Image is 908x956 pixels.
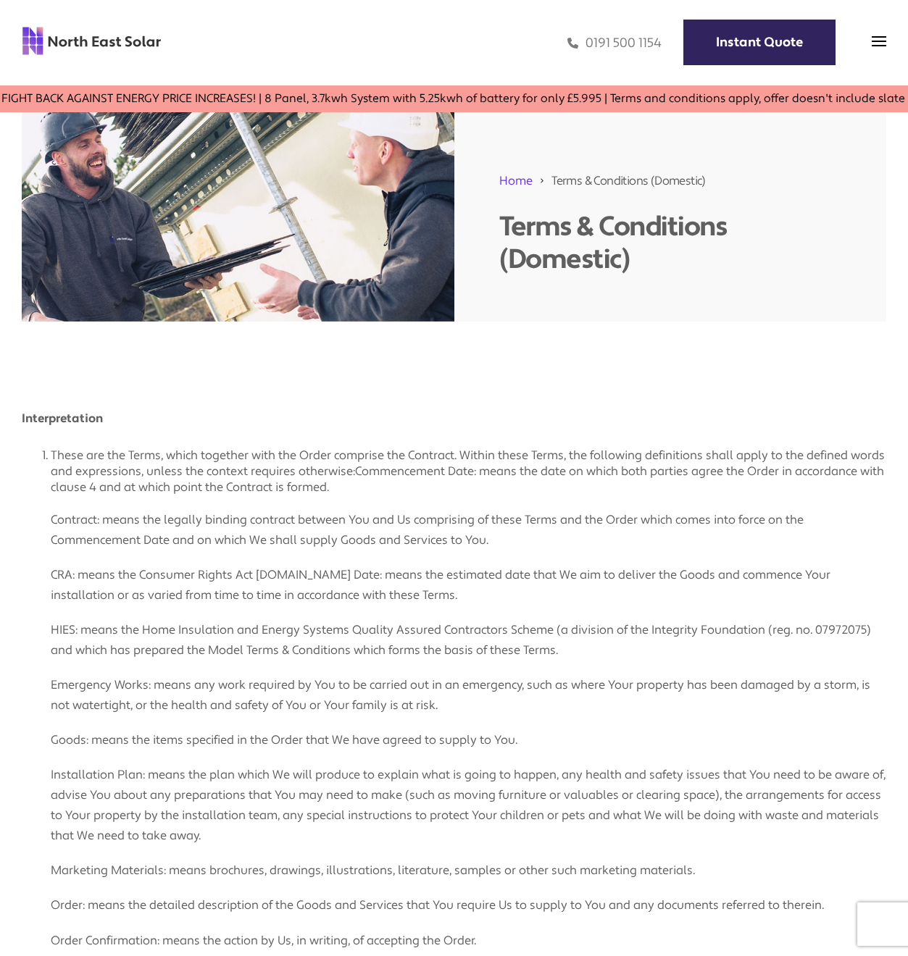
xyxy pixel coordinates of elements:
[22,112,454,322] img: north east solar employees putting solar panels on a domestic house
[872,34,886,49] img: menu icon
[567,35,662,51] a: 0191 500 1154
[499,211,841,276] h1: Terms & Conditions (Domestic)
[51,495,886,550] p: Contract: means the legally binding contract between You and Us comprising of these Terms and the...
[51,881,886,915] p: Order: means the detailed description of the Goods and Services that You require Us to supply to ...
[499,173,533,188] a: Home
[51,750,886,846] p: Installation Plan: means the plan which We will produce to explain what is going to happen, any h...
[683,20,836,65] a: Instant Quote
[551,172,706,189] span: Terms & Conditions (Domestic)
[22,411,103,426] strong: Interpretation
[51,846,886,881] p: Marketing Materials: means brochures, drawings, illustrations, literature, samples or other such ...
[51,605,886,661] p: HIES: means the Home Insulation and Energy Systems Quality Assured Contractors Scheme (a division...
[51,716,886,750] p: Goods: means the items specified in the Order that We have agreed to supply to You.
[538,172,546,189] img: 211688_forward_arrow_icon.svg
[51,550,886,605] p: CRA: means the Consumer Rights Act [DOMAIN_NAME] Date: means the estimated date that We aim to de...
[51,661,886,716] p: Emergency Works: means any work required by You to be carried out in an emergency, such as where ...
[51,916,886,951] p: Order Confirmation: means the action by Us, in writing, of accepting the Order.
[22,26,162,56] img: north east solar logo
[567,35,578,51] img: phone icon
